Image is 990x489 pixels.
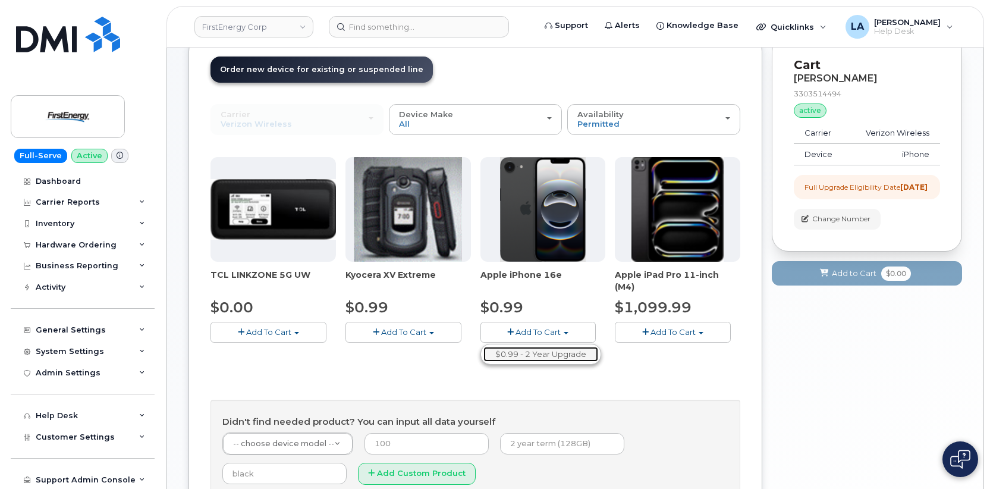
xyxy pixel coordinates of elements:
[345,322,461,343] button: Add To Cart
[210,179,336,240] img: linkzone5g.png
[794,209,881,230] button: Change Number
[555,20,588,32] span: Support
[874,17,941,27] span: [PERSON_NAME]
[233,439,334,448] span: -- choose device model --
[345,269,471,293] div: Kyocera XV Extreme
[480,269,606,293] div: Apple iPhone 16e
[480,299,523,316] span: $0.99
[399,109,453,119] span: Device Make
[345,299,388,316] span: $0.99
[483,347,598,362] a: $0.99 - 2 Year Upgrade
[389,104,562,135] button: Device Make All
[851,20,864,34] span: LA
[354,157,461,262] img: xvextreme.gif
[399,119,410,128] span: All
[794,104,826,118] div: active
[329,16,509,37] input: Find something...
[847,144,940,165] td: iPhone
[771,22,814,32] span: Quicklinks
[812,214,870,224] span: Change Number
[210,269,336,293] div: TCL LINKZONE 5G UW
[222,463,347,484] input: black
[615,322,731,343] button: Add To Cart
[500,433,624,454] input: 2 year term (128GB)
[794,57,940,74] p: Cart
[358,463,476,485] button: Add Custom Product
[615,299,692,316] span: $1,099.99
[874,27,941,36] span: Help Desk
[223,433,353,454] a: -- choose device model --
[194,16,313,37] a: FirstEnergy Corp
[667,20,738,32] span: Knowledge Base
[536,14,596,37] a: Support
[577,119,620,128] span: Permitted
[847,123,940,144] td: Verizon Wireless
[615,20,640,32] span: Alerts
[631,157,724,262] img: ipad_pro_11_m4.png
[804,182,928,192] div: Full Upgrade Eligibility Date
[881,267,911,281] span: $0.00
[900,183,928,192] strong: [DATE]
[480,322,596,343] button: Add To Cart
[210,322,326,343] button: Add To Cart
[648,14,747,37] a: Knowledge Base
[748,15,835,39] div: Quicklinks
[364,433,489,454] input: 100
[596,14,648,37] a: Alerts
[210,299,253,316] span: $0.00
[220,65,423,74] span: Order new device for existing or suspended line
[772,261,962,286] button: Add to Cart $0.00
[381,327,426,337] span: Add To Cart
[650,327,696,337] span: Add To Cart
[567,104,740,135] button: Availability Permitted
[516,327,561,337] span: Add To Cart
[794,89,940,99] div: 3303514494
[222,417,728,427] h4: Didn't find needed product? You can input all data yourself
[246,327,291,337] span: Add To Cart
[615,269,740,293] div: Apple iPad Pro 11-inch (M4)
[837,15,961,39] div: Lanette Aparicio
[794,123,847,144] td: Carrier
[950,450,970,469] img: Open chat
[794,73,940,84] div: [PERSON_NAME]
[500,157,586,262] img: iphone16e.png
[794,144,847,165] td: Device
[577,109,624,119] span: Availability
[832,268,876,279] span: Add to Cart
